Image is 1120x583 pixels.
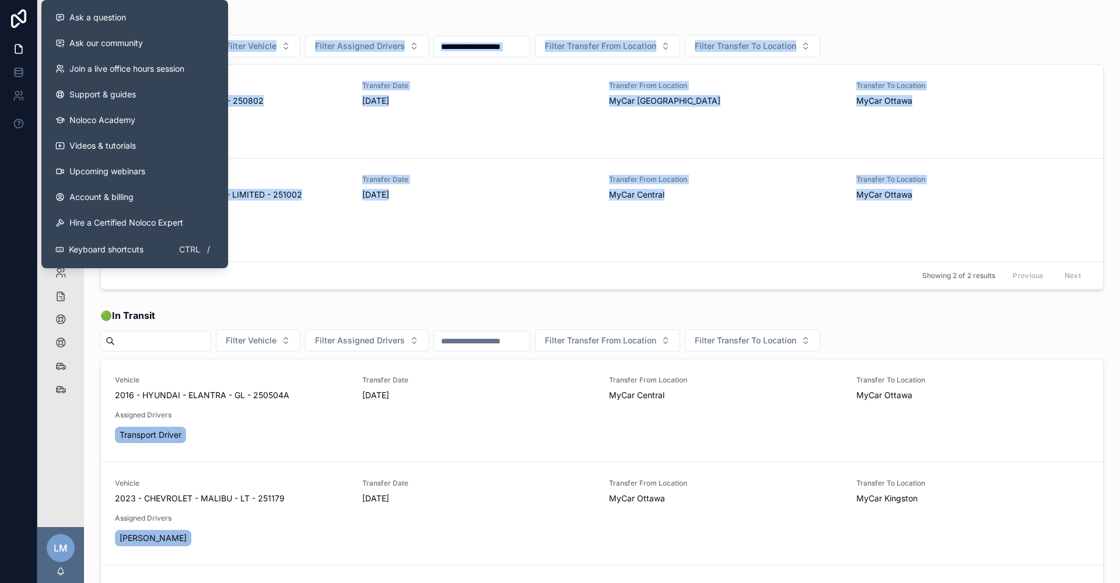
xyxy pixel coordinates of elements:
span: Transfer To Location [856,375,1090,385]
span: Upcoming webinars [69,166,145,177]
a: Vehicle2016 - HYUNDAI - ELANTRA - GL - 250504ATransfer Date[DATE]Transfer From LocationMyCar Cent... [101,359,1103,462]
span: Transfer To Location [856,175,1090,184]
button: Select Button [685,35,820,57]
span: Transfer From Location [609,375,842,385]
span: Ctrl [178,243,201,257]
strong: In Transit [112,310,155,321]
a: Join a live office hours session [46,56,223,82]
span: Assigned Drivers [115,210,348,219]
button: Keyboard shortcutsCtrl/ [46,236,223,264]
a: Vehicle2022 - KIA - SORENTO - SX - 250802Transfer Date[DATE]Transfer From LocationMyCar [GEOGRAPH... [101,65,1103,158]
button: Select Button [535,329,680,352]
span: [PERSON_NAME] [120,532,187,544]
a: Support & guides [46,82,223,107]
a: Noloco Academy [46,107,223,133]
a: Videos & tutorials [46,133,223,159]
span: Transfer From Location [609,81,842,90]
span: Filter Vehicle [226,40,276,52]
span: Videos & tutorials [69,140,136,152]
button: Select Button [216,35,300,57]
span: Filter Transfer To Location [695,335,796,346]
span: Support & guides [69,89,136,100]
span: Transfer To Location [856,81,1090,90]
button: Select Button [685,329,820,352]
a: Vehicle2023 - CHEVROLET - MALIBU - LT - 251179Transfer Date[DATE]Transfer From LocationMyCar Otta... [101,462,1103,565]
span: Transfer From Location [609,175,842,184]
span: 2023 - CHEVROLET - MALIBU - LT - 251179 [115,493,285,504]
span: Transfer Date [362,375,596,385]
span: Assigned Drivers [115,410,348,420]
span: MyCar Central [609,189,664,201]
span: Noloco Academy [69,114,135,126]
span: Filter Vehicle [226,335,276,346]
span: [DATE] [362,95,596,107]
span: Filter Assigned Drivers [315,335,405,346]
button: Select Button [305,329,429,352]
span: Keyboard shortcuts [69,244,143,255]
button: Ask a question [46,5,223,30]
span: Transfer Date [362,479,596,488]
span: MyCar Ottawa [856,189,912,201]
span: MyCar [GEOGRAPHIC_DATA] [609,95,720,107]
span: MyCar Kingston [856,493,918,504]
span: Vehicle [115,375,348,385]
span: MyCar Ottawa [609,493,665,504]
span: LM [54,541,68,555]
div: scrollable content [37,68,84,415]
a: Account & billing [46,184,223,210]
span: MyCar Central [609,389,664,401]
span: Hire a Certified Noloco Expert [69,217,183,229]
span: 🟢 [100,308,155,322]
span: Vehicle [115,81,348,90]
span: Filter Assigned Drivers [315,40,405,52]
span: Showing 2 of 2 results [922,271,995,280]
button: Select Button [216,329,300,352]
span: Vehicle [115,479,348,488]
span: Assigned Drivers [115,514,348,523]
button: Hire a Certified Noloco Expert [46,210,223,236]
span: Filter Transfer From Location [545,335,656,346]
span: [DATE] [362,389,596,401]
span: Transfer From Location [609,479,842,488]
span: Vehicle [115,175,348,184]
a: Ask our community [46,30,223,56]
span: Transfer Date [362,175,596,184]
span: Transport Driver [120,429,181,441]
a: Upcoming webinars [46,159,223,184]
button: Select Button [305,35,429,57]
span: [DATE] [362,189,596,201]
span: 2016 - HYUNDAI - ELANTRA - GL - 250504A [115,389,289,401]
span: Assigned Drivers [115,116,348,125]
button: Select Button [535,35,680,57]
span: Filter Transfer From Location [545,40,656,52]
span: / [204,245,213,254]
span: MyCar Ottawa [856,95,912,107]
span: Transfer To Location [856,479,1090,488]
a: Vehicle2019 - TOYOTA - 4RUNNER - LIMITED - 251002Transfer Date[DATE]Transfer From LocationMyCar C... [101,158,1103,261]
span: Ask a question [69,12,126,23]
span: Ask our community [69,37,143,49]
span: Transfer Date [362,81,596,90]
span: Filter Transfer To Location [695,40,796,52]
span: [DATE] [362,493,596,504]
span: Join a live office hours session [69,63,184,75]
span: MyCar Ottawa [856,389,912,401]
span: Account & billing [69,191,134,203]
